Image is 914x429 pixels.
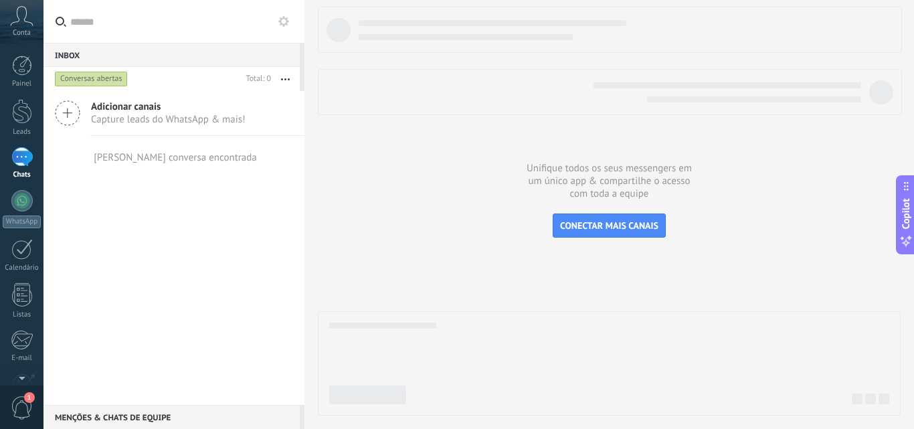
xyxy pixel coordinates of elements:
[553,213,666,238] button: CONECTAR MAIS CANAIS
[3,128,41,137] div: Leads
[43,405,300,429] div: Menções & Chats de equipe
[13,29,31,37] span: Conta
[94,151,257,164] div: [PERSON_NAME] conversa encontrada
[55,71,128,87] div: Conversas abertas
[3,264,41,272] div: Calendário
[241,72,271,86] div: Total: 0
[3,311,41,319] div: Listas
[560,220,658,232] span: CONECTAR MAIS CANAIS
[3,216,41,228] div: WhatsApp
[43,43,300,67] div: Inbox
[899,198,913,229] span: Copilot
[3,171,41,179] div: Chats
[24,392,35,403] span: 1
[3,80,41,88] div: Painel
[91,100,246,113] span: Adicionar canais
[91,113,246,126] span: Capture leads do WhatsApp & mais!
[3,354,41,363] div: E-mail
